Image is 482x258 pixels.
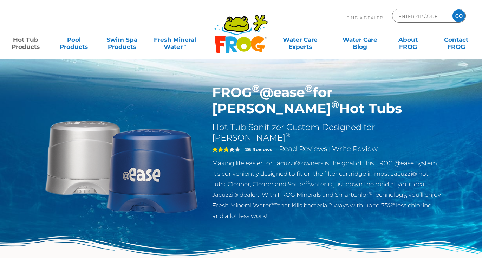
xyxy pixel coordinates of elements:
[305,82,313,95] sup: ®
[183,43,186,48] sup: ∞
[437,33,475,47] a: ContactFROG
[279,144,327,153] a: Read Reviews
[252,82,260,95] sup: ®
[346,9,383,26] p: Find A Dealer
[212,147,229,152] span: 3
[285,131,291,139] sup: ®
[270,33,331,47] a: Water CareExperts
[212,122,442,143] h2: Hot Tub Sanitizer Custom Designed for [PERSON_NAME]
[212,84,442,117] h1: FROG @ease for [PERSON_NAME] Hot Tubs
[332,144,378,153] a: Write Review
[341,33,379,47] a: Water CareBlog
[245,147,272,152] strong: 26 Reviews
[271,201,278,206] sup: ®∞
[212,158,442,221] p: Making life easier for Jacuzzi® owners is the goal of this FROG @ease System. It’s conveniently d...
[329,146,331,153] span: |
[452,9,465,22] input: GO
[103,33,141,47] a: Swim SpaProducts
[306,180,309,185] sup: ®
[398,11,445,21] input: Zip Code Form
[389,33,427,47] a: AboutFROG
[55,33,93,47] a: PoolProducts
[7,33,45,47] a: Hot TubProducts
[41,84,202,245] img: Sundance-cartridges-2.png
[331,98,339,111] sup: ®
[369,191,372,196] sup: ®
[151,33,198,47] a: Fresh MineralWater∞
